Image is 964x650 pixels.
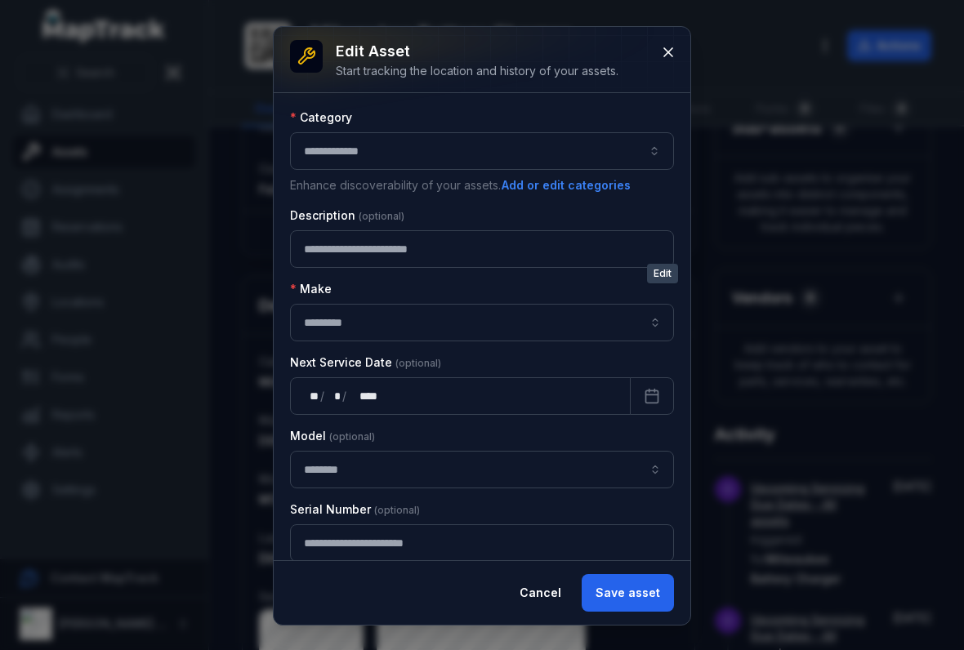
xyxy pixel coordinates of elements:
div: / [320,388,326,404]
div: Start tracking the location and history of your assets. [336,63,618,79]
h3: Edit asset [336,40,618,63]
button: Cancel [506,574,575,612]
button: Add or edit categories [501,176,632,194]
div: month, [326,388,342,404]
label: Serial Number [290,501,420,518]
button: Save asset [582,574,674,612]
button: Calendar [630,377,674,415]
label: Category [290,109,352,126]
label: Make [290,281,332,297]
span: Edit [647,264,678,283]
p: Enhance discoverability of your assets. [290,176,674,194]
label: Next Service Date [290,354,441,371]
label: Model [290,428,375,444]
div: day, [304,388,320,404]
div: / [342,388,348,404]
label: Description [290,207,404,224]
input: asset-edit:cf[15485646-641d-4018-a890-10f5a66d77ec]-label [290,451,674,488]
input: asset-edit:cf[9e2fc107-2520-4a87-af5f-f70990c66785]-label [290,304,674,341]
div: year, [348,388,379,404]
